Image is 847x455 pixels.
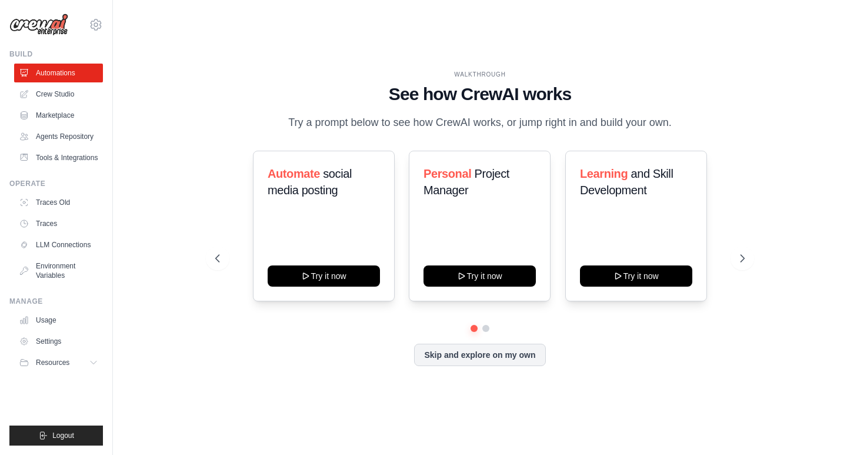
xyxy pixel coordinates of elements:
a: Tools & Integrations [14,148,103,167]
a: Traces [14,214,103,233]
div: Build [9,49,103,59]
a: Settings [14,332,103,351]
a: Environment Variables [14,257,103,285]
a: Automations [14,64,103,82]
button: Skip and explore on my own [414,344,545,366]
span: and Skill Development [580,167,673,197]
button: Try it now [423,265,536,287]
p: Try a prompt below to see how CrewAI works, or jump right in and build your own. [282,114,678,131]
button: Logout [9,426,103,446]
button: Try it now [268,265,380,287]
h1: See how CrewAI works [215,84,744,105]
span: Logout [52,431,74,440]
a: Agents Repository [14,127,103,146]
span: Automate [268,167,320,180]
span: social media posting [268,167,352,197]
a: Crew Studio [14,85,103,104]
span: Resources [36,358,69,367]
button: Resources [14,353,103,372]
a: Traces Old [14,193,103,212]
a: Usage [14,311,103,330]
a: Marketplace [14,106,103,125]
img: Logo [9,14,68,36]
div: WALKTHROUGH [215,70,744,79]
a: LLM Connections [14,235,103,254]
span: Project Manager [423,167,509,197]
span: Learning [580,167,628,180]
div: Operate [9,179,103,188]
span: Personal [423,167,471,180]
button: Try it now [580,265,692,287]
div: Manage [9,297,103,306]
